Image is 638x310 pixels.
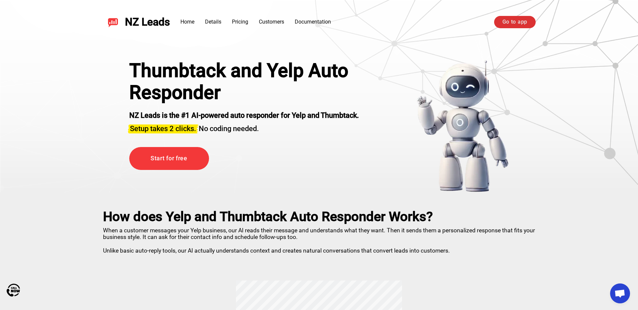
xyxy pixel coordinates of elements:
a: Home [180,19,194,25]
a: Details [205,19,221,25]
a: Go to app [494,16,536,28]
img: yelp bot [416,60,509,193]
h2: How does Yelp and Thumbtack Auto Responder Works? [103,209,535,224]
a: Pricing [232,19,248,25]
h2: No coding needed. [129,120,395,134]
p: When a customer messages your Yelp business, our AI reads their message and understands what they... [103,224,535,254]
a: Documentation [295,19,331,25]
span: Setup takes 2 clicks. [130,124,196,133]
a: Start for free [129,147,209,170]
img: Call Now [7,283,20,297]
a: Open chat [610,283,630,303]
img: NZ Leads logo [108,17,118,27]
h1: Thumbtack and Yelp Auto Responder [129,60,395,103]
a: Customers [259,19,284,25]
span: NZ Leads [125,16,170,28]
strong: NZ Leads is the #1 AI-powered auto responder for Yelp and Thumbtack. [129,111,359,119]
